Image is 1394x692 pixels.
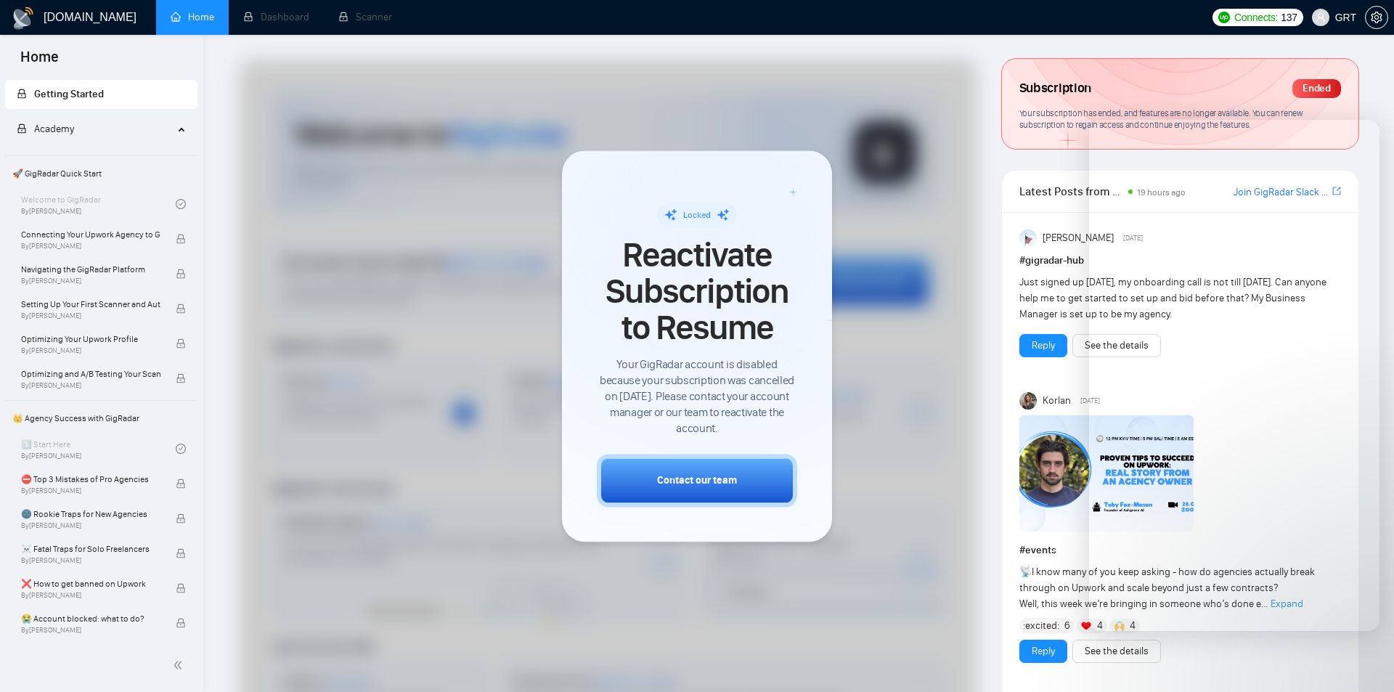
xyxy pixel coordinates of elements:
[21,277,160,285] span: By [PERSON_NAME]
[21,472,160,487] span: ⛔ Top 3 Mistakes of Pro Agencies
[176,618,186,628] span: lock
[1019,182,1125,200] span: Latest Posts from the GigRadar Community
[9,46,70,77] span: Home
[21,346,160,355] span: By [PERSON_NAME]
[1023,618,1059,634] span: :excited:
[176,583,186,593] span: lock
[1019,229,1037,247] img: Anisuzzaman Khan
[21,381,160,390] span: By [PERSON_NAME]
[657,473,737,488] div: Contact our team
[1019,566,1315,610] span: I know many of you keep asking - how do agencies actually break through on Upwork and scale beyon...
[1072,334,1161,357] button: See the details
[1019,334,1067,357] button: Reply
[5,80,197,109] li: Getting Started
[176,513,186,524] span: lock
[21,262,160,277] span: Navigating the GigRadar Platform
[7,159,196,188] span: 🚀 GigRadar Quick Start
[1316,12,1326,23] span: user
[21,312,160,320] span: By [PERSON_NAME]
[173,658,187,672] span: double-left
[1366,12,1387,23] span: setting
[1292,79,1341,98] div: Ended
[1019,76,1091,101] span: Subscription
[1043,393,1071,409] span: Korlan
[171,11,214,23] a: homeHome
[21,556,160,565] span: By [PERSON_NAME]
[597,237,797,346] span: Reactivate Subscription to Resume
[21,297,160,312] span: Setting Up Your First Scanner and Auto-Bidder
[176,269,186,279] span: lock
[1072,640,1161,663] button: See the details
[21,487,160,495] span: By [PERSON_NAME]
[1089,120,1379,631] iframe: To enrich screen reader interactions, please activate Accessibility in Grammarly extension settings
[597,454,797,507] button: Contact our team
[1019,392,1037,410] img: Korlan
[21,507,160,521] span: 🌚 Rookie Traps for New Agencies
[21,367,160,381] span: Optimizing and A/B Testing Your Scanner for Better Results
[21,626,160,635] span: By [PERSON_NAME]
[597,357,797,436] span: Your GigRadar account is disabled because your subscription was cancelled on [DATE]. Please conta...
[1019,253,1341,269] h1: # gigradar-hub
[1081,621,1091,631] img: ❤️
[21,521,160,530] span: By [PERSON_NAME]
[1019,415,1194,532] img: F09C1F8H75G-Event%20with%20Tobe%20Fox-Mason.png
[1234,9,1278,25] span: Connects:
[1019,640,1067,663] button: Reply
[1032,338,1055,354] a: Reply
[17,123,74,135] span: Academy
[21,542,160,556] span: ☠️ Fatal Traps for Solo Freelancers
[1019,276,1326,320] span: Just signed up [DATE], my onboarding call is not till [DATE]. Can anyone help me to get started t...
[1218,12,1230,23] img: upwork-logo.png
[21,242,160,251] span: By [PERSON_NAME]
[1043,230,1114,246] span: [PERSON_NAME]
[176,548,186,558] span: lock
[1019,542,1341,558] h1: # events
[7,404,196,433] span: 👑 Agency Success with GigRadar
[17,89,27,99] span: lock
[1281,9,1297,25] span: 137
[1019,566,1032,578] span: 📡
[1085,643,1149,659] a: See the details
[17,123,27,134] span: lock
[176,338,186,349] span: lock
[21,227,160,242] span: Connecting Your Upwork Agency to GigRadar
[176,199,186,209] span: check-circle
[176,444,186,454] span: check-circle
[1345,643,1379,677] iframe: Intercom live chat
[176,479,186,489] span: lock
[1032,643,1055,659] a: Reply
[176,304,186,314] span: lock
[34,88,104,100] span: Getting Started
[176,234,186,244] span: lock
[12,7,35,30] img: logo
[21,332,160,346] span: Optimizing Your Upwork Profile
[21,591,160,600] span: By [PERSON_NAME]
[1365,12,1388,23] a: setting
[1064,619,1070,633] span: 6
[34,123,74,135] span: Academy
[683,210,711,220] span: Locked
[176,373,186,383] span: lock
[1019,107,1303,131] span: Your subscription has ended, and features are no longer available. You can renew subscription to ...
[21,611,160,626] span: 😭 Account blocked: what to do?
[21,577,160,591] span: ❌ How to get banned on Upwork
[1365,6,1388,29] button: setting
[1080,394,1100,407] span: [DATE]
[1085,338,1149,354] a: See the details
